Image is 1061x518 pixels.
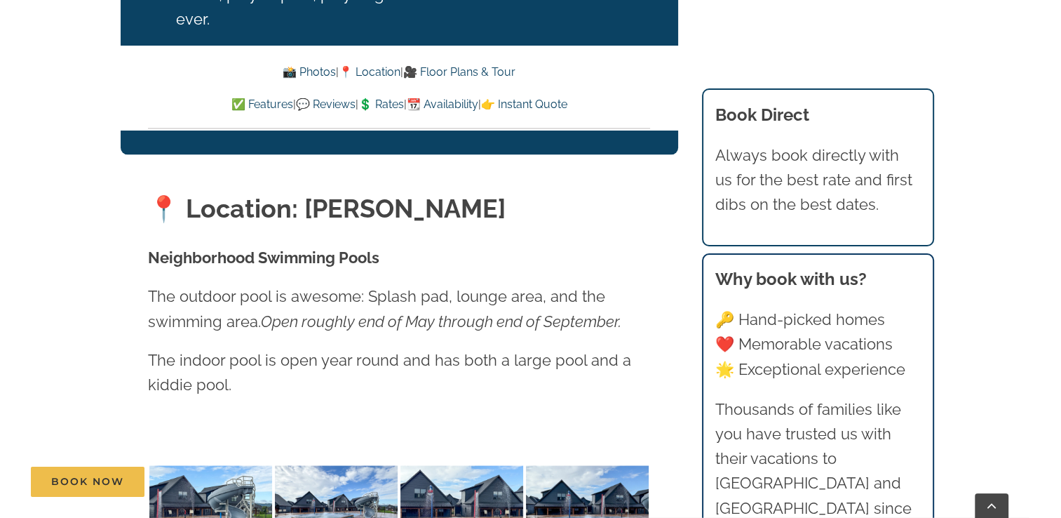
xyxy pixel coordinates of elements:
[148,248,379,267] strong: Neighborhood Swimming Pools
[148,284,650,333] p: The outdoor pool is awesome: Splash pad, lounge area, and the swimming area.
[51,476,124,488] span: Book Now
[296,98,356,111] a: 💬 Reviews
[481,98,567,111] a: 👉 Instant Quote
[283,65,336,79] a: 📸 Photos
[715,143,920,218] p: Always book directly with us for the best rate and first dibs on the best dates.
[403,65,515,79] a: 🎥 Floor Plans & Tour
[715,105,809,125] b: Book Direct
[715,267,920,292] h3: Why book with us?
[148,63,650,81] p: | |
[31,467,144,497] a: Book Now
[407,98,478,111] a: 📆 Availability
[715,307,920,382] p: 🔑 Hand-picked homes ❤️ Memorable vacations 🌟 Exceptional experience
[339,65,400,79] a: 📍 Location
[261,312,621,330] em: Open roughly end of May through end of September.
[358,98,404,111] a: 💲 Rates
[231,98,293,111] a: ✅ Features
[148,95,650,114] p: | | | |
[148,194,506,223] strong: 📍 Location: [PERSON_NAME]
[148,347,650,397] p: The indoor pool is open year round and has both a large pool and a kiddie pool.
